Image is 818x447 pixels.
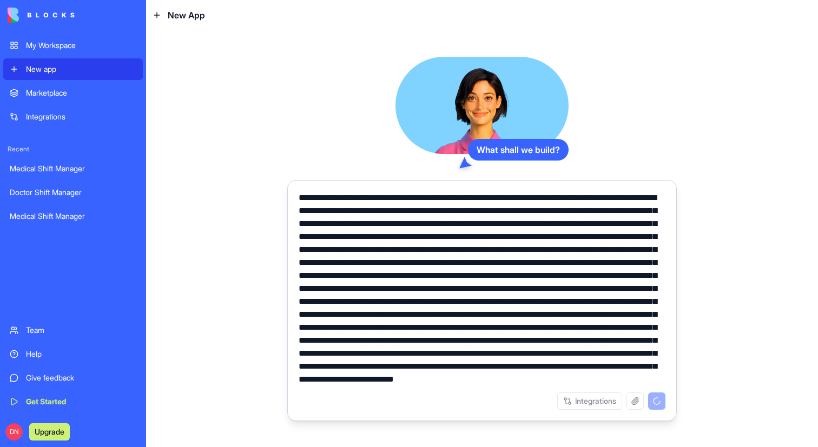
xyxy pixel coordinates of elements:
[3,205,143,227] a: Medical Shift Manager
[10,211,136,222] div: Medical Shift Manager
[3,82,143,104] a: Marketplace
[3,343,143,365] a: Help
[10,163,136,174] div: Medical Shift Manager
[26,349,136,359] div: Help
[29,426,70,437] a: Upgrade
[26,40,136,51] div: My Workspace
[10,187,136,198] div: Doctor Shift Manager
[5,423,23,441] span: DN
[26,64,136,75] div: New app
[3,319,143,341] a: Team
[26,88,136,98] div: Marketplace
[3,182,143,203] a: Doctor Shift Manager
[3,367,143,389] a: Give feedback
[168,9,205,22] span: New App
[29,423,70,441] button: Upgrade
[3,145,143,154] span: Recent
[26,396,136,407] div: Get Started
[26,325,136,336] div: Team
[26,111,136,122] div: Integrations
[3,391,143,412] a: Get Started
[468,139,569,161] div: What shall we build?
[26,372,136,383] div: Give feedback
[3,58,143,80] a: New app
[3,35,143,56] a: My Workspace
[3,158,143,179] a: Medical Shift Manager
[8,8,75,23] img: logo
[3,106,143,128] a: Integrations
